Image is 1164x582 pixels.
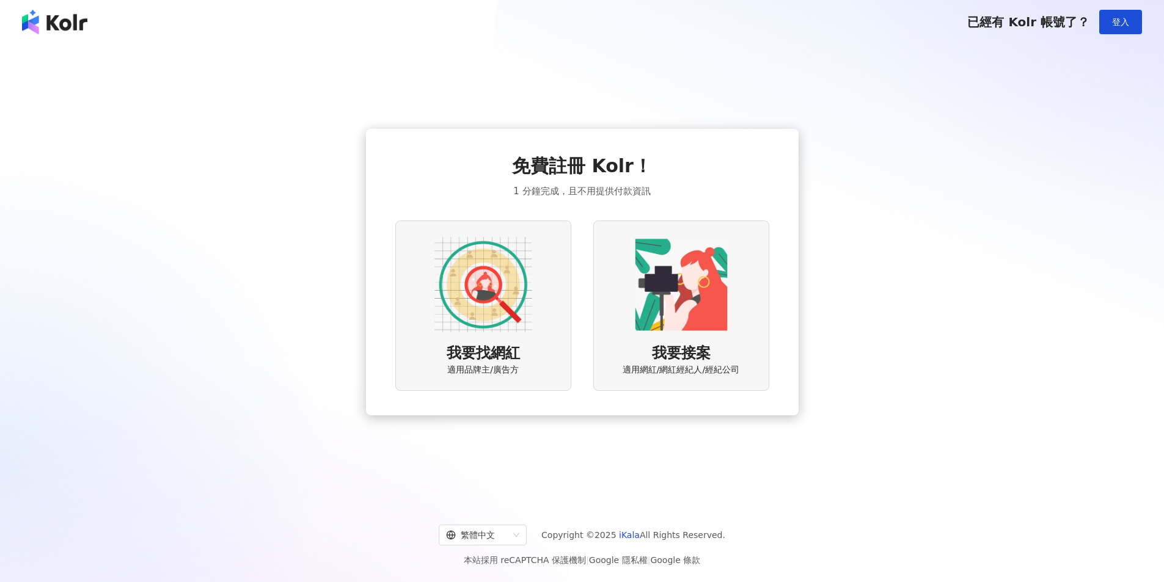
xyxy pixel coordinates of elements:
[652,343,711,364] span: 我要接案
[464,553,700,567] span: 本站採用 reCAPTCHA 保護機制
[447,343,520,364] span: 我要找網紅
[1112,17,1129,27] span: 登入
[434,236,532,333] img: AD identity option
[447,364,519,376] span: 適用品牌主/廣告方
[512,153,652,179] span: 免費註冊 Kolr！
[589,555,648,565] a: Google 隱私權
[650,555,700,565] a: Google 條款
[446,525,508,545] div: 繁體中文
[632,236,730,333] img: KOL identity option
[967,15,1089,29] span: 已經有 Kolr 帳號了？
[619,530,640,540] a: iKala
[513,184,650,198] span: 1 分鐘完成，且不用提供付款資訊
[648,555,651,565] span: |
[623,364,739,376] span: 適用網紅/網紅經紀人/經紀公司
[1099,10,1142,34] button: 登入
[22,10,87,34] img: logo
[586,555,589,565] span: |
[541,528,725,542] span: Copyright © 2025 All Rights Reserved.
